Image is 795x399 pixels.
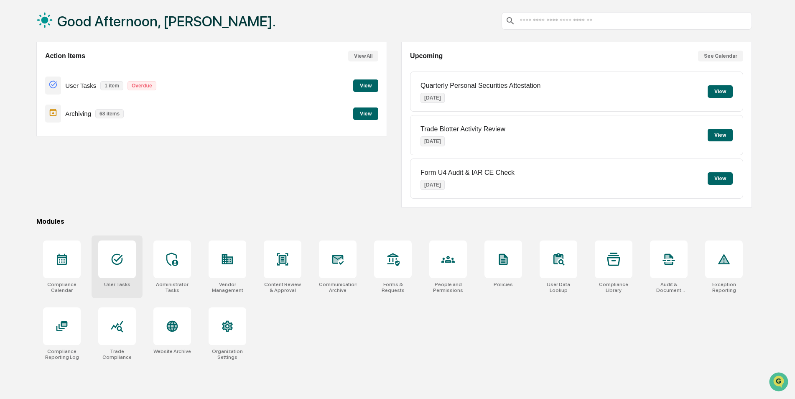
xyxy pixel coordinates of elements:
[353,107,378,120] button: View
[698,51,743,61] button: See Calendar
[410,52,443,60] h2: Upcoming
[420,93,445,103] p: [DATE]
[595,281,632,293] div: Compliance Library
[45,52,85,60] h2: Action Items
[420,169,515,176] p: Form U4 Audit & IAR CE Check
[17,105,54,114] span: Preclearance
[104,281,130,287] div: User Tasks
[43,281,81,293] div: Compliance Calendar
[319,281,357,293] div: Communications Archive
[540,281,577,293] div: User Data Lookup
[374,281,412,293] div: Forms & Requests
[353,79,378,92] button: View
[348,51,378,61] button: View All
[142,66,152,77] button: Start new chat
[59,141,101,148] a: Powered byPylon
[95,109,124,118] p: 68 items
[708,172,733,185] button: View
[353,109,378,117] a: View
[209,281,246,293] div: Vendor Management
[28,64,137,72] div: Start new chat
[420,125,505,133] p: Trade Blotter Activity Review
[8,106,15,113] div: 🖐️
[5,102,57,117] a: 🖐️Preclearance
[8,122,15,129] div: 🔎
[98,348,136,360] div: Trade Compliance
[65,110,91,117] p: Archiving
[57,13,276,30] h1: Good Afternoon, [PERSON_NAME].
[153,281,191,293] div: Administrator Tasks
[8,64,23,79] img: 1746055101610-c473b297-6a78-478c-a979-82029cc54cd1
[420,136,445,146] p: [DATE]
[17,121,53,130] span: Data Lookup
[8,18,152,31] p: How can we help?
[57,102,107,117] a: 🗄️Attestations
[61,106,67,113] div: 🗄️
[209,348,246,360] div: Organization Settings
[708,85,733,98] button: View
[429,281,467,293] div: People and Permissions
[83,142,101,148] span: Pylon
[100,81,123,90] p: 1 item
[353,81,378,89] a: View
[127,81,156,90] p: Overdue
[69,105,104,114] span: Attestations
[650,281,688,293] div: Audit & Document Logs
[43,348,81,360] div: Compliance Reporting Log
[5,118,56,133] a: 🔎Data Lookup
[494,281,513,287] div: Policies
[420,82,540,90] p: Quarterly Personal Securities Attestation
[708,129,733,141] button: View
[65,82,96,89] p: User Tasks
[28,72,106,79] div: We're available if you need us!
[768,371,791,394] iframe: Open customer support
[420,180,445,190] p: [DATE]
[153,348,191,354] div: Website Archive
[705,281,743,293] div: Exception Reporting
[36,217,752,225] div: Modules
[264,281,301,293] div: Content Review & Approval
